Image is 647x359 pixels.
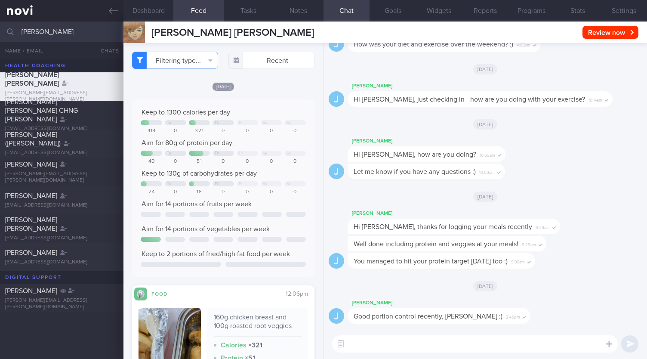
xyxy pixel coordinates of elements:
div: Food [147,290,182,297]
div: Th [215,151,219,156]
span: [DATE] [473,281,498,291]
span: Keep to 1300 calories per day [142,109,230,116]
span: 10:59am [480,150,495,158]
span: 4:03pm [517,40,530,48]
div: 0 [213,158,234,165]
div: J [329,164,344,179]
span: 2:45pm [506,312,520,320]
div: 0 [284,158,306,165]
div: 414 [141,128,162,134]
span: 10:14am [588,95,602,103]
div: 0 [213,189,234,195]
div: 0 [261,128,282,134]
div: 0 [261,158,282,165]
div: 0 [237,158,258,165]
span: [PERSON_NAME] [PERSON_NAME] [5,217,57,232]
div: [PERSON_NAME][EMAIL_ADDRESS][PERSON_NAME][DOMAIN_NAME] [5,171,118,184]
div: [EMAIL_ADDRESS][DOMAIN_NAME] [5,150,118,156]
span: 10:59am [479,167,495,176]
span: [PERSON_NAME] [PERSON_NAME] [151,28,314,38]
div: Su [287,182,291,186]
span: Hi [PERSON_NAME], how are you doing? [354,151,476,158]
div: 160g chicken breast and 100g roasted root veggies [214,313,302,337]
div: Tu [167,121,171,125]
button: Filtering type... [132,52,218,69]
div: 0 [165,189,186,195]
div: [PERSON_NAME] [348,136,531,146]
span: 9:29am [522,240,536,248]
button: Chats [89,42,123,59]
div: Sa [263,121,268,125]
div: 24 [141,189,162,195]
div: Fr [239,151,243,156]
div: Th [215,121,219,125]
div: J [329,308,344,324]
div: J [329,36,344,52]
span: [PERSON_NAME] [5,249,57,256]
span: Let me know if you have any questions :) [354,168,476,175]
strong: × 321 [248,342,262,349]
div: [EMAIL_ADDRESS][DOMAIN_NAME] [5,259,118,266]
div: Fr [239,182,243,186]
div: Tu [167,151,171,156]
span: 9:30am [511,257,525,265]
span: How was your diet and exercise over the weekend? :) [354,41,513,48]
div: [EMAIL_ADDRESS][DOMAIN_NAME] [5,126,118,132]
span: Hi [PERSON_NAME], just checking in - how are you doing with your exercise? [354,96,585,103]
div: [PERSON_NAME] [348,298,556,308]
span: [PERSON_NAME] [5,161,57,168]
div: Th [215,182,219,186]
div: [EMAIL_ADDRESS][DOMAIN_NAME] [5,235,118,241]
span: You managed to hit your protein target [DATE] too :) [354,258,508,265]
span: Aim for 14 portions of fruits per week [142,201,252,207]
div: [PERSON_NAME][EMAIL_ADDRESS][PERSON_NAME][DOMAIN_NAME] [5,90,118,103]
div: 0 [261,189,282,195]
span: Keep to 130g of carbohydrates per day [142,170,257,177]
button: Review now [582,26,638,39]
div: J [329,91,344,107]
div: Su [287,121,291,125]
div: Sa [263,151,268,156]
div: 0 [284,128,306,134]
div: Sa [263,182,268,186]
span: [DATE] [473,64,498,74]
div: [PERSON_NAME][EMAIL_ADDRESS][PERSON_NAME][DOMAIN_NAME] [5,297,118,310]
span: Well done including protein and veggies at your meals! [354,241,518,248]
div: Su [287,151,291,156]
span: Good portion control recently, [PERSON_NAME] :) [354,313,502,320]
div: [PERSON_NAME] [348,81,638,91]
strong: Calories [221,342,246,349]
div: 0 [165,158,186,165]
div: 0 [237,189,258,195]
span: [PERSON_NAME] [5,192,57,199]
span: [DATE] [473,119,498,130]
span: [PERSON_NAME] ([PERSON_NAME]) [5,131,61,147]
span: [DATE] [473,192,498,202]
div: [EMAIL_ADDRESS][DOMAIN_NAME] [5,202,118,209]
span: Hi [PERSON_NAME], thanks for logging your meals recently [354,223,532,230]
div: 0 [213,128,234,134]
div: 40 [141,158,162,165]
div: 0 [237,128,258,134]
div: 51 [189,158,210,165]
div: 0 [165,128,186,134]
span: Aim for 80g of protein per day [142,139,232,146]
span: 12:06pm [286,291,308,297]
span: Aim for 14 portions of vegetables per week [142,226,270,232]
div: 18 [189,189,210,195]
span: [DATE] [213,83,234,91]
span: [PERSON_NAME] [PERSON_NAME] [5,71,59,87]
div: 0 [284,189,306,195]
span: [PERSON_NAME] [5,288,57,294]
span: Keep to 2 portions of fried/high fat food per week [142,251,290,257]
div: [PERSON_NAME] [348,208,586,219]
div: J [329,253,344,269]
div: Tu [167,182,171,186]
div: 321 [189,128,210,134]
span: 9:29am [536,223,550,231]
span: [PERSON_NAME] [PERSON_NAME] CHNG [PERSON_NAME] [5,99,78,123]
div: Fr [239,121,243,125]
